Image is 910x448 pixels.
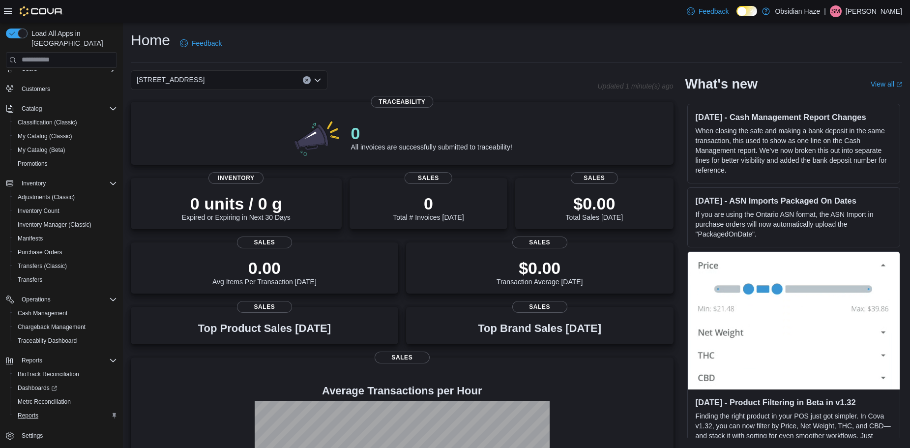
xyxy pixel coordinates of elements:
a: Transfers (Classic) [14,260,71,272]
div: Avg Items Per Transaction [DATE] [212,258,317,286]
p: $0.00 [497,258,583,278]
span: My Catalog (Beta) [14,144,117,156]
h2: What's new [685,76,758,92]
span: Operations [22,296,51,303]
a: BioTrack Reconciliation [14,368,83,380]
span: Sales [375,352,430,363]
button: Inventory Manager (Classic) [10,218,121,232]
img: 0 [292,118,343,157]
h4: Average Transactions per Hour [139,385,666,397]
p: If you are using the Ontario ASN format, the ASN Import in purchase orders will now automatically... [696,209,892,239]
a: Transfers [14,274,46,286]
a: Customers [18,83,54,95]
span: Catalog [22,105,42,113]
div: Soledad Muro [830,5,842,17]
span: My Catalog (Classic) [14,130,117,142]
a: Settings [18,430,47,442]
span: Operations [18,294,117,305]
button: Reports [18,355,46,366]
span: Reports [14,410,117,421]
a: Adjustments (Classic) [14,191,79,203]
span: Chargeback Management [18,323,86,331]
span: Reports [18,412,38,419]
button: My Catalog (Classic) [10,129,121,143]
span: Transfers (Classic) [14,260,117,272]
p: Updated 1 minute(s) ago [597,82,673,90]
p: 0 [351,123,512,143]
button: Operations [18,294,55,305]
span: Transfers [14,274,117,286]
span: Inventory Manager (Classic) [18,221,91,229]
button: Inventory Count [10,204,121,218]
button: Clear input [303,76,311,84]
span: Inventory Count [18,207,59,215]
svg: External link [896,82,902,88]
p: 0.00 [212,258,317,278]
span: Inventory [18,178,117,189]
h3: [DATE] - Cash Management Report Changes [696,112,892,122]
span: Inventory [22,179,46,187]
span: Reports [22,357,42,364]
span: [STREET_ADDRESS] [137,74,205,86]
p: 0 units / 0 g [182,194,291,213]
span: Adjustments (Classic) [14,191,117,203]
a: Reports [14,410,42,421]
button: Settings [2,428,121,443]
span: Chargeback Management [14,321,117,333]
span: SM [831,5,840,17]
a: Promotions [14,158,52,170]
span: Transfers [18,276,42,284]
span: Reports [18,355,117,366]
a: Dashboards [14,382,61,394]
a: Classification (Classic) [14,117,81,128]
a: Metrc Reconciliation [14,396,75,408]
p: Obsidian Haze [775,5,820,17]
a: Chargeback Management [14,321,89,333]
span: Customers [22,85,50,93]
span: Traceabilty Dashboard [14,335,117,347]
a: View allExternal link [871,80,902,88]
button: My Catalog (Beta) [10,143,121,157]
button: Operations [2,293,121,306]
button: Customers [2,82,121,96]
span: Cash Management [18,309,67,317]
span: Settings [18,429,117,442]
span: Inventory Count [14,205,117,217]
a: My Catalog (Beta) [14,144,69,156]
h3: [DATE] - ASN Imports Packaged On Dates [696,196,892,206]
span: Promotions [18,160,48,168]
button: Reports [2,354,121,367]
span: Settings [22,432,43,440]
button: Reports [10,409,121,422]
button: Transfers [10,273,121,287]
span: Sales [512,301,567,313]
h1: Home [131,30,170,50]
span: BioTrack Reconciliation [18,370,79,378]
a: Cash Management [14,307,71,319]
span: Sales [512,237,567,248]
a: My Catalog (Classic) [14,130,76,142]
button: Cash Management [10,306,121,320]
button: Open list of options [314,76,322,84]
p: [PERSON_NAME] [846,5,902,17]
span: Metrc Reconciliation [18,398,71,406]
a: Manifests [14,233,47,244]
span: Inventory Manager (Classic) [14,219,117,231]
span: Traceability [371,96,433,108]
div: Transaction Average [DATE] [497,258,583,286]
h3: Top Brand Sales [DATE] [478,323,601,334]
span: Metrc Reconciliation [14,396,117,408]
span: Dashboards [14,382,117,394]
span: Inventory [208,172,264,184]
span: Classification (Classic) [14,117,117,128]
span: Load All Apps in [GEOGRAPHIC_DATA] [28,29,117,48]
span: Transfers (Classic) [18,262,67,270]
button: Adjustments (Classic) [10,190,121,204]
div: All invoices are successfully submitted to traceability! [351,123,512,151]
button: Chargeback Management [10,320,121,334]
button: Metrc Reconciliation [10,395,121,409]
span: Sales [571,172,618,184]
button: Catalog [2,102,121,116]
h3: [DATE] - Product Filtering in Beta in v1.32 [696,397,892,407]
